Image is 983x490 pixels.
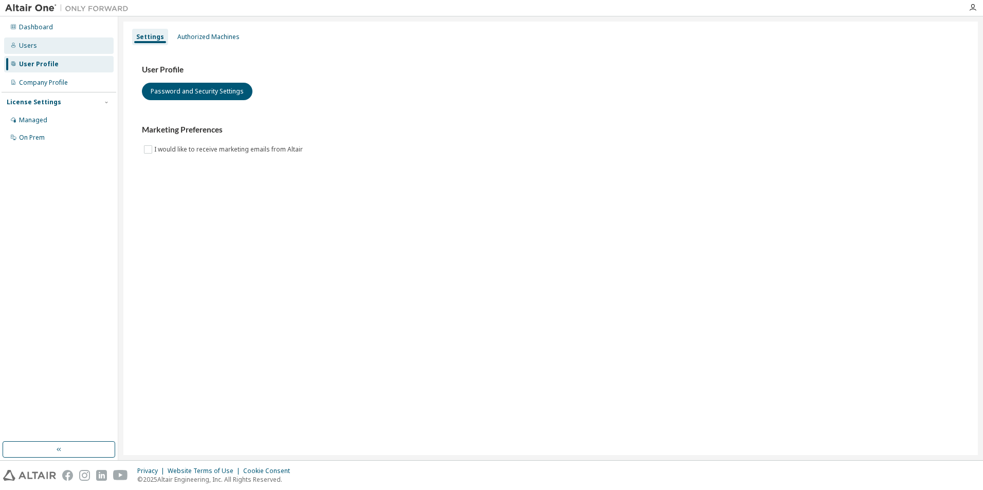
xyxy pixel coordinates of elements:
div: Company Profile [19,79,68,87]
p: © 2025 Altair Engineering, Inc. All Rights Reserved. [137,475,296,484]
div: Users [19,42,37,50]
div: Managed [19,116,47,124]
div: On Prem [19,134,45,142]
img: altair_logo.svg [3,470,56,481]
h3: User Profile [142,65,959,75]
img: youtube.svg [113,470,128,481]
h3: Marketing Preferences [142,125,959,135]
div: License Settings [7,98,61,106]
div: Cookie Consent [243,467,296,475]
img: instagram.svg [79,470,90,481]
div: Authorized Machines [177,33,240,41]
div: Settings [136,33,164,41]
img: facebook.svg [62,470,73,481]
div: Website Terms of Use [168,467,243,475]
div: User Profile [19,60,59,68]
div: Privacy [137,467,168,475]
img: linkedin.svg [96,470,107,481]
div: Dashboard [19,23,53,31]
button: Password and Security Settings [142,83,252,100]
label: I would like to receive marketing emails from Altair [154,143,305,156]
img: Altair One [5,3,134,13]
